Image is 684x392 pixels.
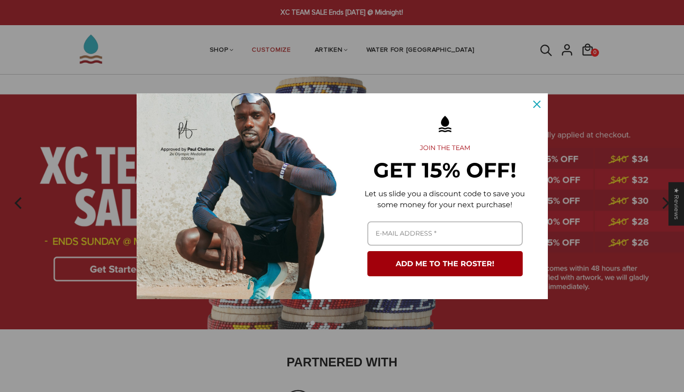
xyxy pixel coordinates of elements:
p: Let us slide you a discount code to save you some money for your next purchase! [357,188,533,210]
svg: close icon [533,101,541,108]
input: Email field [367,221,523,246]
h2: JOIN THE TEAM [357,144,533,152]
button: Close [526,93,548,115]
button: ADD ME TO THE ROSTER! [367,251,523,276]
strong: GET 15% OFF! [373,157,516,183]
